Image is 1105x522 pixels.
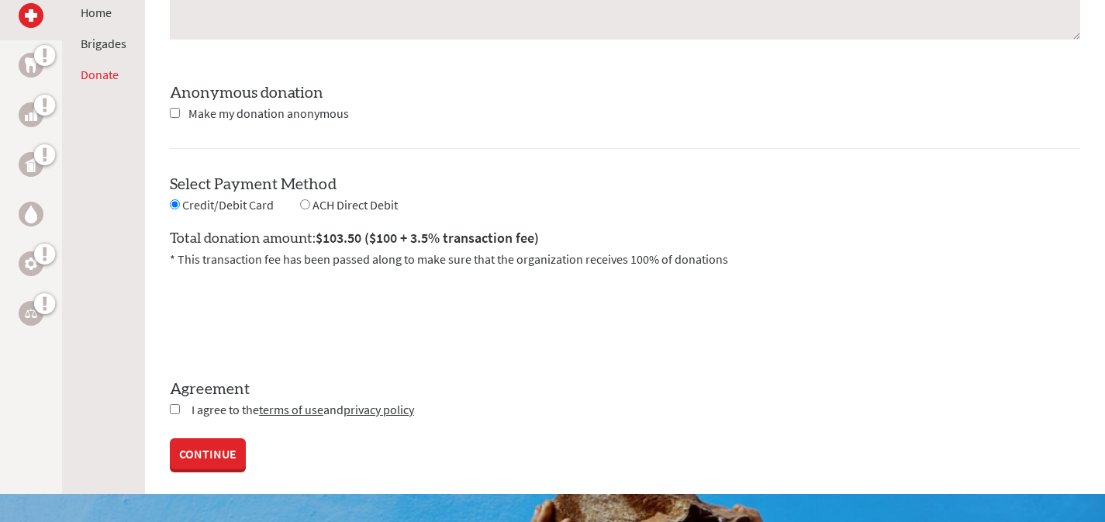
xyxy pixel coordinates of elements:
[19,251,43,276] a: Engineering
[25,57,37,72] img: Dental
[170,379,1080,400] label: Agreement
[81,65,126,84] li: Donate
[25,309,37,318] img: Legal Empowerment
[170,250,1080,268] p: * This transaction fee has been passed along to make sure that the organization receives 100% of ...
[170,227,539,250] label: Total donation amount:
[25,109,37,121] img: Business
[182,197,274,213] span: Credit/Debit Card
[170,177,337,192] label: Select Payment Method
[188,105,349,121] span: Make my donation anonymous
[19,202,43,226] a: Water
[19,301,43,326] a: Legal Empowerment
[170,287,406,347] iframe: To enrich screen reader interactions, please activate Accessibility in Grammarly extension settings
[81,67,119,82] a: Donate
[259,402,323,417] a: terms of use
[19,152,43,177] a: Public Health
[313,197,398,213] span: ACH Direct Debit
[81,5,112,20] a: Home
[316,229,539,247] span: $103.50 ($100 + 3.5% transaction fee)
[19,102,43,127] a: Business
[19,3,43,28] a: Medical
[170,85,323,101] label: Anonymous donation
[25,258,37,270] img: Engineering
[344,402,414,417] a: privacy policy
[81,34,126,53] li: Brigades
[170,438,246,469] a: CONTINUE
[81,3,126,22] li: Home
[25,9,37,22] img: Medical
[25,205,37,223] img: Water
[19,53,43,78] a: Dental
[25,157,37,172] img: Public Health
[192,402,414,417] span: I agree to the and
[81,36,126,51] a: Brigades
